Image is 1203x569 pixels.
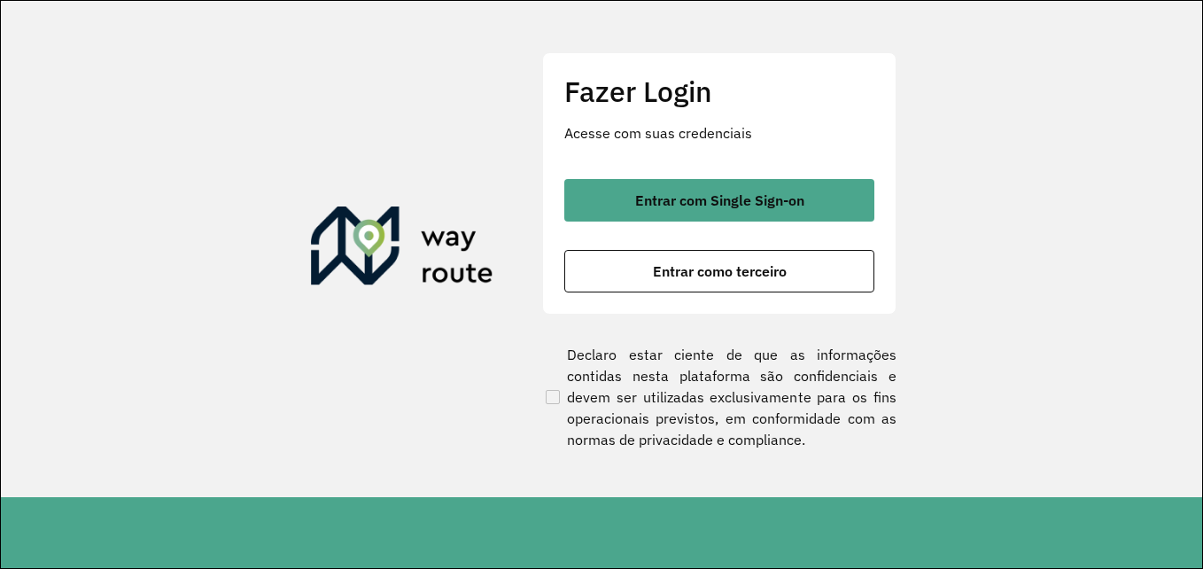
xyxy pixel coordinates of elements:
[564,74,874,108] h2: Fazer Login
[542,344,896,450] label: Declaro estar ciente de que as informações contidas nesta plataforma são confidenciais e devem se...
[564,122,874,144] p: Acesse com suas credenciais
[653,264,787,278] span: Entrar como terceiro
[635,193,804,207] span: Entrar com Single Sign-on
[564,250,874,292] button: button
[564,179,874,222] button: button
[311,207,493,292] img: Roteirizador AmbevTech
